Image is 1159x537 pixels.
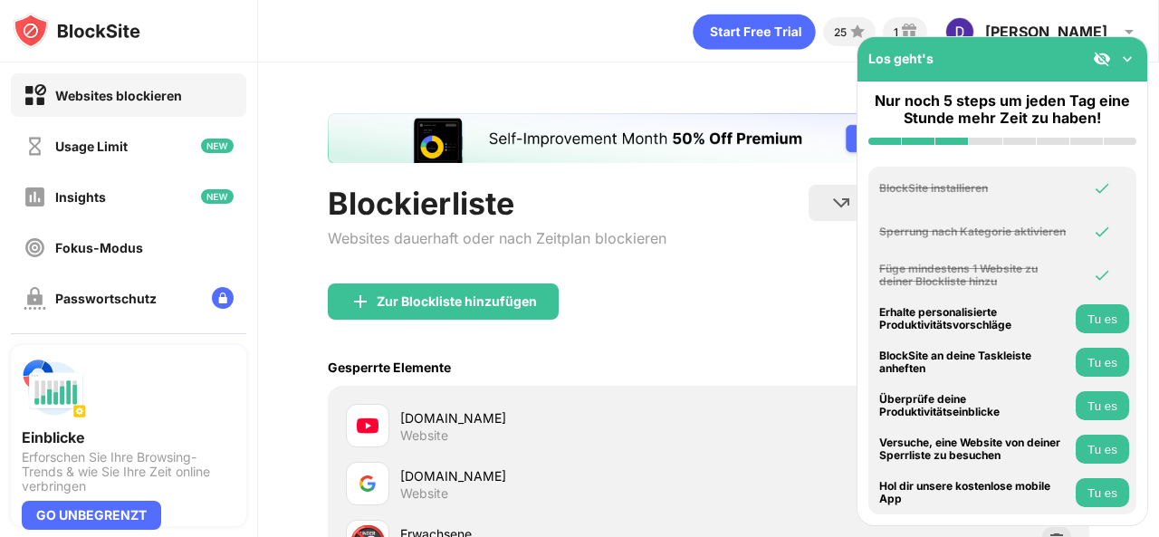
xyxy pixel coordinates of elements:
[357,415,378,436] img: favicons
[13,13,140,49] img: logo-blocksite.svg
[1093,179,1111,197] img: omni-check.svg
[879,263,1071,289] div: Füge mindestens 1 Website zu deiner Blockliste hinzu
[1076,391,1129,420] button: Tu es
[868,92,1136,127] div: Nur noch 5 steps um jeden Tag eine Stunde mehr Zeit zu haben!
[879,436,1071,463] div: Versuche, eine Website von deiner Sperrliste zu besuchen
[1093,223,1111,241] img: omni-check.svg
[55,189,106,205] div: Insights
[1076,304,1129,333] button: Tu es
[879,225,1071,238] div: Sperrung nach Kategorie aktivieren
[22,450,235,494] div: Erforschen Sie Ihre Browsing-Trends & wie Sie Ihre Zeit online verbringen
[328,185,666,222] div: Blockierliste
[24,84,46,107] img: block-on.svg
[400,466,709,485] div: [DOMAIN_NAME]
[1118,50,1136,68] img: omni-setup-toggle.svg
[945,17,974,46] img: ACg8ocLus8GYqVrP1j49JVxjZT86h1T9Cww0l6L1GaaIxyCZp30UgQ=s96-c
[201,139,234,153] img: new-icon.svg
[1093,266,1111,284] img: omni-check.svg
[1093,50,1111,68] img: eye-not-visible.svg
[377,294,537,309] div: Zur Blockliste hinzufügen
[328,113,1089,163] iframe: Banner
[328,360,451,375] div: Gesperrte Elemente
[24,236,46,259] img: focus-off.svg
[55,88,182,103] div: Websites blockieren
[22,428,235,446] div: Einblicke
[24,135,46,158] img: time-usage-off.svg
[24,287,46,310] img: password-protection-off.svg
[201,189,234,204] img: new-icon.svg
[879,182,1071,195] div: BlockSite installieren
[834,25,847,39] div: 25
[55,240,143,255] div: Fokus-Modus
[879,393,1071,419] div: Überprüfe deine Produktivitätseinblicke
[1076,435,1129,464] button: Tu es
[22,356,87,421] img: push-insights.svg
[879,350,1071,376] div: BlockSite an deine Taskleiste anheften
[328,229,666,247] div: Websites dauerhaft oder nach Zeitplan blockieren
[985,23,1107,41] div: [PERSON_NAME]
[55,139,128,154] div: Usage Limit
[212,287,234,309] img: lock-menu.svg
[22,501,161,530] div: GO UNBEGRENZT
[879,480,1071,506] div: Hol dir unsere kostenlose mobile App
[868,51,934,66] div: Los geht's
[400,427,448,444] div: Website
[24,186,46,208] img: insights-off.svg
[693,14,816,50] div: animation
[1076,478,1129,507] button: Tu es
[55,291,157,306] div: Passwortschutz
[357,473,378,494] img: favicons
[400,485,448,502] div: Website
[898,21,920,43] img: reward-small.svg
[894,25,898,39] div: 1
[847,21,868,43] img: points-small.svg
[879,306,1071,332] div: Erhalte personalisierte Produktivitätsvorschläge
[400,408,709,427] div: [DOMAIN_NAME]
[1076,348,1129,377] button: Tu es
